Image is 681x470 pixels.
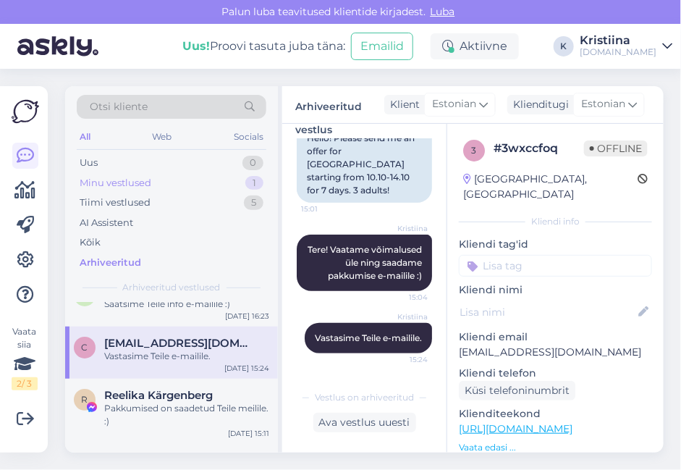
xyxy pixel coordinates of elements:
[507,97,569,112] div: Klienditugi
[242,156,263,170] div: 0
[426,5,460,18] span: Luba
[80,196,151,210] div: Tiimi vestlused
[472,145,477,156] span: 3
[244,196,263,210] div: 5
[351,33,413,60] button: Emailid
[459,441,652,454] p: Vaata edasi ...
[308,244,424,281] span: Tere! Vaatame võimalused üle ning saadame pakkumise e-mailile :)
[82,342,88,353] span: c
[80,156,98,170] div: Uus
[459,422,572,435] a: [URL][DOMAIN_NAME]
[231,127,266,146] div: Socials
[580,35,656,46] div: Kristiina
[315,391,414,404] span: Vestlus on arhiveeritud
[554,36,574,56] div: K
[12,325,38,390] div: Vaata siia
[580,46,656,58] div: [DOMAIN_NAME]
[494,140,584,157] div: # 3wxccfoq
[459,255,652,277] input: Lisa tag
[225,311,269,322] div: [DATE] 16:23
[373,223,428,234] span: Kristiina
[432,96,476,112] span: Estonian
[580,35,672,58] a: Kristiina[DOMAIN_NAME]
[12,377,38,390] div: 2 / 3
[295,95,380,114] label: Arhiveeritud vestlus
[77,127,93,146] div: All
[228,428,269,439] div: [DATE] 15:11
[459,406,652,421] p: Klienditeekond
[80,216,133,230] div: AI Assistent
[463,172,638,202] div: [GEOGRAPHIC_DATA], [GEOGRAPHIC_DATA]
[459,215,652,228] div: Kliendi info
[104,402,269,428] div: Pakkumised on saadetud Teile meilile. :)
[459,381,575,400] div: Küsi telefoninumbrit
[373,311,428,322] span: Kristiina
[245,176,263,190] div: 1
[182,39,210,53] b: Uus!
[384,97,420,112] div: Klient
[301,203,355,214] span: 15:01
[459,282,652,298] p: Kliendi nimi
[182,38,345,55] div: Proovi tasuta juba täna:
[297,126,432,203] div: Hello! Please send me an offer for [GEOGRAPHIC_DATA] starting from 10.10-14.10 for 7 days. 3 adults!
[431,33,519,59] div: Aktiivne
[150,127,175,146] div: Web
[80,256,141,270] div: Arhiveeritud
[12,98,39,125] img: Askly Logo
[459,366,652,381] p: Kliendi telefon
[123,281,221,294] span: Arhiveeritud vestlused
[584,140,648,156] span: Offline
[104,298,269,311] div: Saatsime Teile info e-mailile :)
[90,99,148,114] span: Otsi kliente
[224,363,269,374] div: [DATE] 15:24
[82,394,88,405] span: R
[373,354,428,365] span: 15:24
[459,345,652,360] p: [EMAIL_ADDRESS][DOMAIN_NAME]
[80,176,151,190] div: Minu vestlused
[80,235,101,250] div: Kõik
[104,350,269,363] div: Vastasime Teile e-mailile.
[373,292,428,303] span: 15:04
[459,237,652,252] p: Kliendi tag'id
[104,389,213,402] span: Reelika Kärgenberg
[313,413,416,432] div: Ava vestlus uuesti
[104,337,255,350] span: chrystye11@gmail.com
[581,96,625,112] span: Estonian
[315,332,422,343] span: Vastasime Teile e-mailile.
[460,304,635,320] input: Lisa nimi
[459,330,652,345] p: Kliendi email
